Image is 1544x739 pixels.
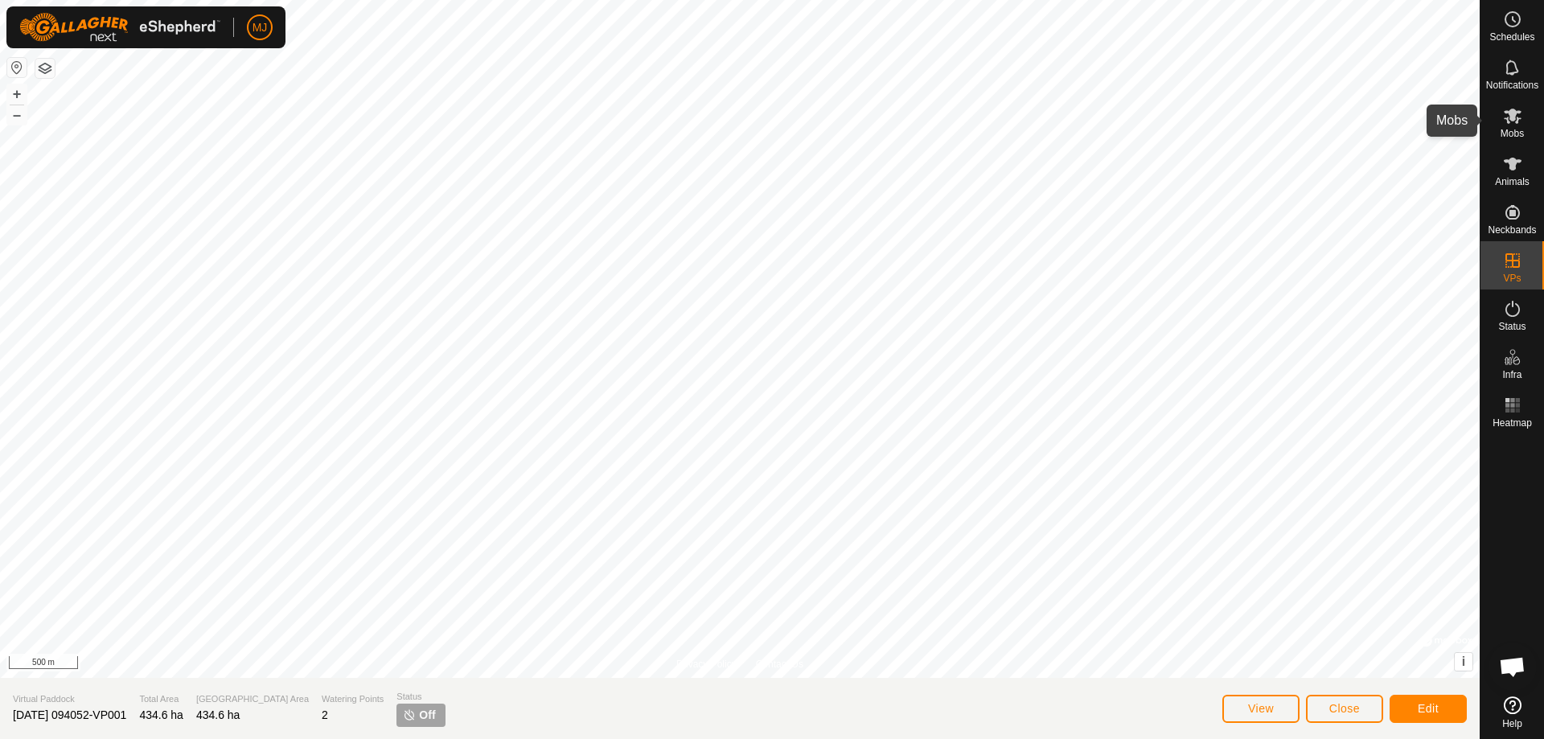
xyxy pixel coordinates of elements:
[419,707,435,724] span: Off
[1489,643,1537,691] div: Open chat
[1306,695,1383,723] button: Close
[1503,273,1521,283] span: VPs
[196,708,240,721] span: 434.6 ha
[7,84,27,104] button: +
[1329,702,1360,715] span: Close
[1493,418,1532,428] span: Heatmap
[1501,129,1524,138] span: Mobs
[1486,80,1538,90] span: Notifications
[1502,719,1522,729] span: Help
[7,105,27,125] button: –
[139,692,183,706] span: Total Area
[19,13,220,42] img: Gallagher Logo
[322,708,328,721] span: 2
[196,692,309,706] span: [GEOGRAPHIC_DATA] Area
[139,708,183,721] span: 434.6 ha
[1390,695,1467,723] button: Edit
[1498,322,1526,331] span: Status
[756,657,803,671] a: Contact Us
[396,690,445,704] span: Status
[403,708,416,721] img: turn-off
[1455,653,1472,671] button: i
[1248,702,1274,715] span: View
[13,692,126,706] span: Virtual Paddock
[1488,225,1536,235] span: Neckbands
[1418,702,1439,715] span: Edit
[7,58,27,77] button: Reset Map
[1495,177,1530,187] span: Animals
[13,708,126,721] span: [DATE] 094052-VP001
[322,692,384,706] span: Watering Points
[1222,695,1300,723] button: View
[1480,690,1544,735] a: Help
[1489,32,1534,42] span: Schedules
[1462,655,1465,668] span: i
[1502,370,1521,380] span: Infra
[253,19,268,36] span: MJ
[676,657,737,671] a: Privacy Policy
[35,59,55,78] button: Map Layers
